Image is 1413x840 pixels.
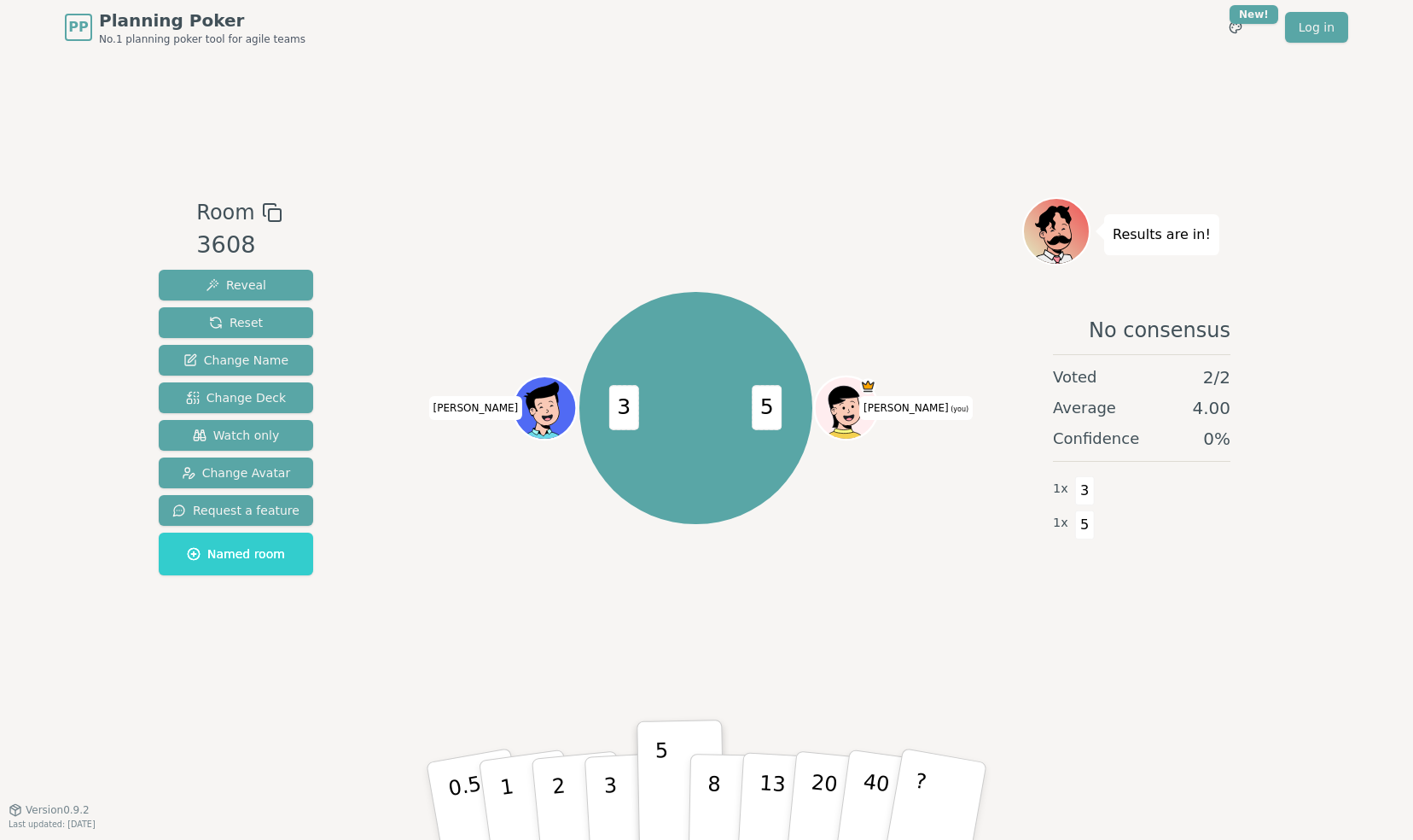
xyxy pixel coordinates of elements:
span: Confidence [1053,427,1139,451]
span: No.1 planning poker tool for agile teams [99,32,305,46]
button: Watch only [159,420,313,451]
a: Log in [1285,12,1348,43]
span: Watch only [193,427,280,444]
span: PP [68,17,88,38]
p: Results are in! [1113,223,1211,247]
span: 5 [1075,510,1095,540]
span: Change Avatar [182,464,291,481]
span: 1 x [1053,480,1068,499]
span: 5 [753,386,782,430]
span: Named room [187,545,285,563]
button: Request a feature [159,495,313,526]
button: Change Avatar [159,458,313,488]
span: Change Deck [186,389,286,406]
button: Change Name [159,345,313,376]
button: Version0.9.2 [9,803,90,817]
button: Named room [159,533,313,575]
span: Click to change your name [859,396,973,420]
span: Average [1053,396,1116,420]
span: Planning Poker [99,9,305,32]
a: PPPlanning PokerNo.1 planning poker tool for agile teams [65,9,305,46]
p: 5 [655,738,670,831]
button: New! [1220,12,1251,43]
div: New! [1230,5,1278,24]
span: 4.00 [1192,396,1230,420]
span: 2 / 2 [1203,365,1230,389]
span: 3 [609,386,639,430]
span: Allen is the host [860,378,876,394]
span: Change Name [183,352,288,369]
span: 1 x [1053,514,1068,533]
span: Last updated: [DATE] [9,820,96,829]
span: Room [196,197,254,228]
span: Voted [1053,365,1097,389]
div: 3608 [196,228,282,263]
span: No consensus [1089,317,1230,344]
span: Request a feature [172,502,299,519]
button: Reveal [159,270,313,300]
span: Reveal [206,277,266,294]
button: Click to change your avatar [817,378,876,438]
span: Click to change your name [429,396,523,420]
span: Reset [209,314,263,331]
span: 0 % [1203,427,1230,451]
span: Version 0.9.2 [26,803,90,817]
span: 3 [1075,476,1095,505]
span: (you) [949,405,969,413]
button: Reset [159,307,313,338]
button: Change Deck [159,382,313,413]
